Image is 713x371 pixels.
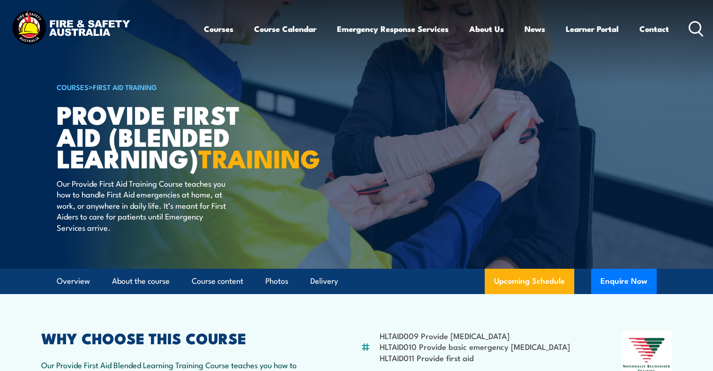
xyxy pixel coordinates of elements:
h6: > [57,81,288,92]
a: Learner Portal [566,16,619,41]
a: Delivery [310,269,338,294]
a: Upcoming Schedule [485,269,574,294]
a: About the course [112,269,170,294]
a: About Us [469,16,504,41]
a: News [525,16,545,41]
h2: WHY CHOOSE THIS COURSE [41,331,315,344]
h1: Provide First Aid (Blended Learning) [57,103,288,169]
a: Overview [57,269,90,294]
p: Our Provide First Aid Training Course teaches you how to handle First Aid emergencies at home, at... [57,178,228,233]
a: First Aid Training [93,82,157,92]
li: HLTAID009 Provide [MEDICAL_DATA] [380,330,570,341]
a: Course Calendar [254,16,316,41]
a: Photos [265,269,288,294]
li: HLTAID010 Provide basic emergency [MEDICAL_DATA] [380,341,570,352]
button: Enquire Now [591,269,657,294]
a: Courses [204,16,233,41]
a: Emergency Response Services [337,16,449,41]
li: HLTAID011 Provide first aid [380,352,570,363]
a: COURSES [57,82,89,92]
a: Course content [192,269,243,294]
a: Contact [639,16,669,41]
strong: TRAINING [198,138,320,177]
